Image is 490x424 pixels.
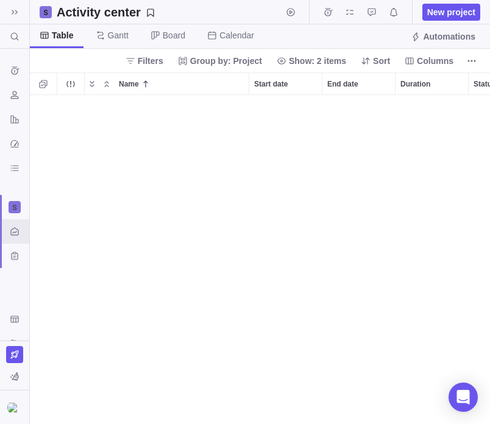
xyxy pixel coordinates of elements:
[254,78,288,90] span: Start date
[400,52,458,69] span: Columns
[249,73,322,94] div: Start date
[319,4,336,21] span: Time logs
[119,78,139,90] span: Name
[7,400,22,415] div: Bingcom
[5,368,24,385] span: You are currently using sample data to explore and understand Birdview better.
[319,9,336,19] a: Time logs
[272,52,351,69] span: Show: 2 items
[57,4,141,21] h2: Activity center
[385,9,402,19] a: Notifications
[282,4,299,21] span: Start timer
[163,29,185,41] span: Board
[463,52,480,69] span: More actions
[190,55,262,67] span: Group by: Project
[363,9,380,19] a: Approval requests
[322,73,395,94] div: End date
[363,4,380,21] span: Approval requests
[7,403,22,412] img: Show
[6,346,23,363] a: Upgrade now (Trial ends in 15 days)
[427,6,475,18] span: New project
[219,29,254,41] span: Calendar
[396,73,468,94] div: Duration
[341,9,358,19] a: My assignments
[99,76,114,93] span: Collapse
[52,4,160,21] span: Save your current layout and filters as a View
[373,55,390,67] span: Sort
[406,28,480,45] span: Automations
[327,78,358,90] span: End date
[341,4,358,21] span: My assignments
[449,383,478,412] div: Open Intercom Messenger
[114,73,249,94] div: Name
[121,52,168,69] span: Filters
[52,29,74,41] span: Table
[173,52,267,69] span: Group by: Project
[423,30,475,43] span: Automations
[85,76,99,93] span: Expand
[289,55,346,67] span: Show: 2 items
[356,52,395,69] span: Sort
[108,29,129,41] span: Gantt
[138,55,163,67] span: Filters
[400,78,430,90] span: Duration
[385,4,402,21] span: Notifications
[422,4,480,21] span: New project
[35,76,52,93] span: Selection mode
[417,55,453,67] span: Columns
